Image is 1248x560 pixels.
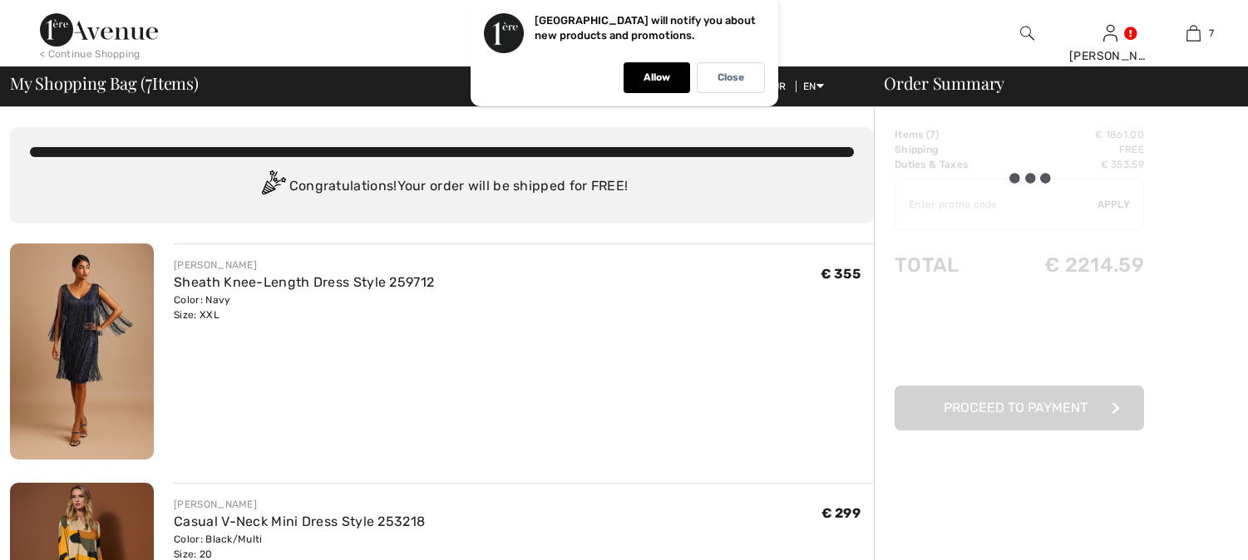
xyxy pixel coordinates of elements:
p: Close [718,71,744,84]
a: 7 [1152,23,1234,43]
img: Congratulation2.svg [256,170,289,204]
img: Sheath Knee-Length Dress Style 259712 [10,243,154,459]
div: [PERSON_NAME] [174,258,434,273]
div: Color: Navy Size: XXL [174,292,434,322]
img: My Bag [1186,23,1201,43]
span: € 355 [821,266,861,282]
div: Order Summary [864,75,1238,91]
a: Sign In [1103,25,1117,41]
span: 7 [1209,26,1214,41]
div: < Continue Shopping [40,47,141,61]
span: 7 [146,71,152,92]
a: Sheath Knee-Length Dress Style 259712 [174,274,434,290]
p: Allow [644,71,670,84]
span: My Shopping Bag ( Items) [10,75,199,91]
img: 1ère Avenue [40,13,158,47]
div: [PERSON_NAME] [1069,47,1151,65]
span: EN [803,81,824,92]
p: [GEOGRAPHIC_DATA] will notify you about new products and promotions. [535,14,756,42]
span: € 299 [821,505,861,521]
a: Casual V-Neck Mini Dress Style 253218 [174,513,425,529]
img: My Info [1103,23,1117,43]
img: search the website [1020,23,1034,43]
div: [PERSON_NAME] [174,497,425,512]
div: Congratulations! Your order will be shipped for FREE! [30,170,854,204]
